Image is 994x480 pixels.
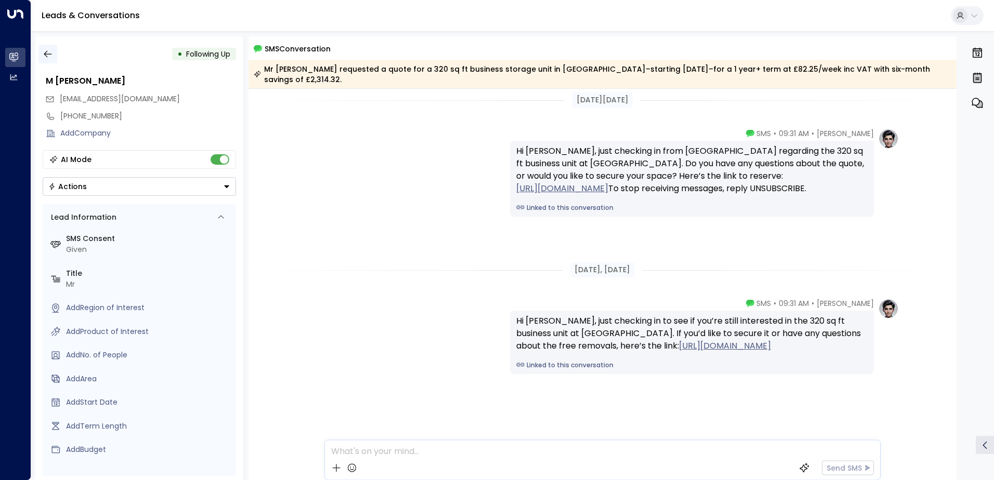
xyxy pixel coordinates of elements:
[774,128,776,139] span: •
[66,421,232,432] div: AddTerm Length
[516,182,608,195] a: [URL][DOMAIN_NAME]
[516,361,868,370] a: Linked to this conversation
[817,128,874,139] span: [PERSON_NAME]
[812,298,814,309] span: •
[66,350,232,361] div: AddNo. of People
[779,298,809,309] span: 09:31 AM
[60,94,180,104] span: [EMAIL_ADDRESS][DOMAIN_NAME]
[774,298,776,309] span: •
[66,468,232,479] label: Source
[265,43,331,55] span: SMS Conversation
[66,279,232,290] div: Mr
[878,128,899,149] img: profile-logo.png
[60,94,180,104] span: bilalk@mtuk.law
[43,177,236,196] button: Actions
[66,302,232,313] div: AddRegion of Interest
[66,326,232,337] div: AddProduct of Interest
[254,64,951,85] div: Mr [PERSON_NAME] requested a quote for a 320 sq ft business storage unit in [GEOGRAPHIC_DATA]–sta...
[756,298,771,309] span: SMS
[878,298,899,319] img: profile-logo.png
[60,111,236,122] div: [PHONE_NUMBER]
[679,340,771,352] a: [URL][DOMAIN_NAME]
[66,374,232,384] div: AddArea
[43,177,236,196] div: Button group with a nested menu
[47,212,116,223] div: Lead Information
[516,203,868,212] a: Linked to this conversation
[42,9,140,21] a: Leads & Conversations
[186,49,230,59] span: Following Up
[756,128,771,139] span: SMS
[48,182,87,191] div: Actions
[66,244,232,255] div: Given
[66,444,232,455] div: AddBudget
[516,145,868,195] div: Hi [PERSON_NAME], just checking in from [GEOGRAPHIC_DATA] regarding the 320 sq ft business unit a...
[66,233,232,244] label: SMS Consent
[779,128,809,139] span: 09:31 AM
[46,75,236,87] div: M [PERSON_NAME]
[570,262,634,277] div: [DATE], [DATE]
[177,45,182,63] div: •
[60,128,236,139] div: AddCompany
[66,397,232,408] div: AddStart Date
[516,315,868,352] div: Hi [PERSON_NAME], just checking in to see if you’re still interested in the 320 sq ft business un...
[66,268,232,279] label: Title
[812,128,814,139] span: •
[572,92,633,108] div: [DATE][DATE]
[817,298,874,309] span: [PERSON_NAME]
[61,154,91,165] div: AI Mode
